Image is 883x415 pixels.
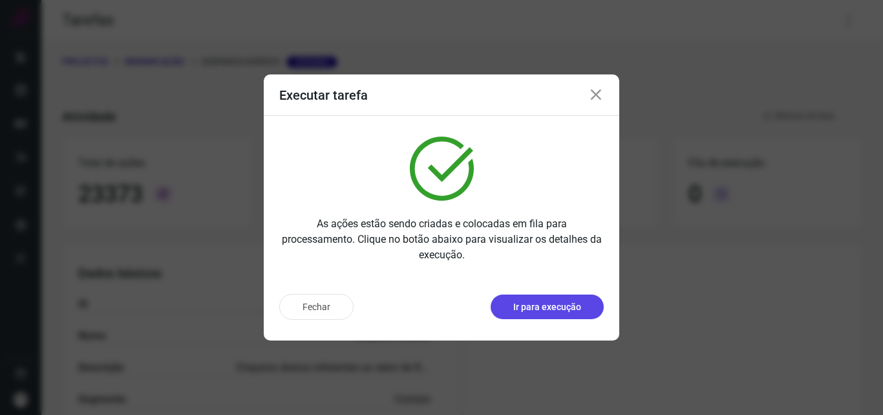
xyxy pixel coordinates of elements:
img: verified.svg [410,137,474,201]
button: Fechar [279,294,354,320]
button: Ir para execução [491,295,604,319]
h3: Executar tarefa [279,87,368,103]
p: Ir para execução [513,300,581,314]
p: As ações estão sendo criadas e colocadas em fila para processamento. Clique no botão abaixo para ... [279,216,604,263]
